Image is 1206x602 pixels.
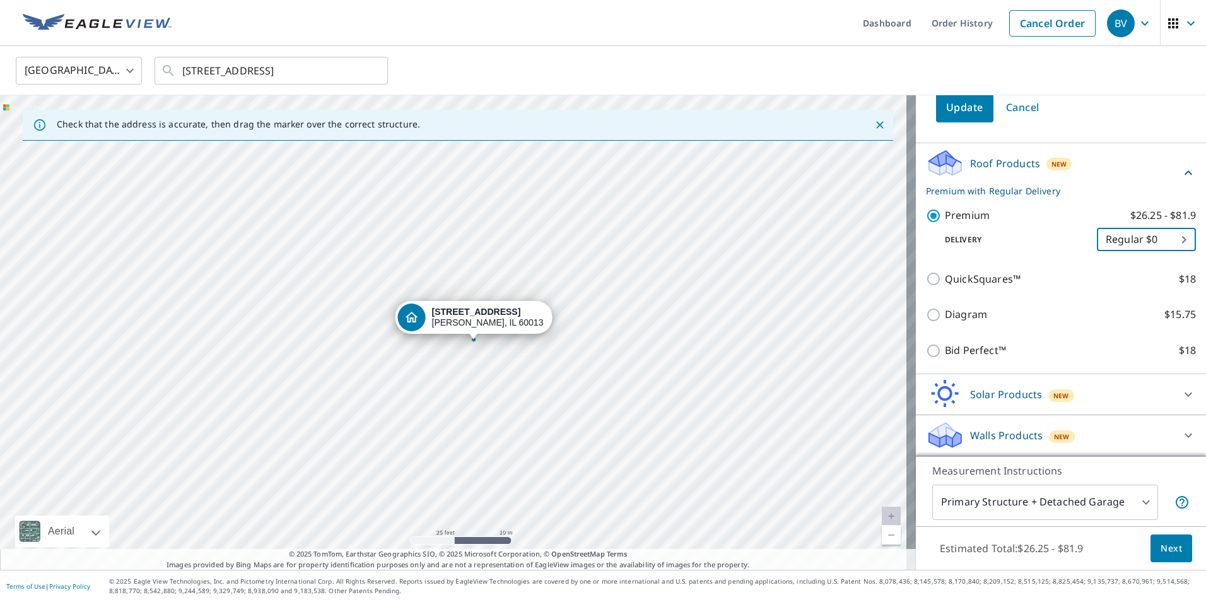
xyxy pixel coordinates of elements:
[432,307,521,317] strong: [STREET_ADDRESS]
[1054,432,1070,442] span: New
[1179,271,1196,287] p: $18
[1161,541,1182,557] span: Next
[932,463,1190,478] p: Measurement Instructions
[57,119,420,130] p: Check that the address is accurate, then drag the marker over the correct structure.
[926,184,1181,198] p: Premium with Regular Delivery
[970,387,1042,402] p: Solar Products
[44,516,78,547] div: Aerial
[1164,307,1196,322] p: $15.75
[872,117,888,133] button: Close
[1053,391,1069,401] span: New
[946,98,983,116] span: Update
[926,148,1196,198] div: Roof ProductsNewPremium with Regular Delivery
[1006,98,1039,116] span: Cancel
[945,307,987,322] p: Diagram
[882,526,901,545] a: Current Level 20, Zoom Out
[1130,208,1196,223] p: $26.25 - $81.9
[930,534,1094,562] p: Estimated Total: $26.25 - $81.9
[926,420,1196,451] div: Walls ProductsNew
[936,92,993,122] button: Update
[551,549,604,558] a: OpenStreetMap
[926,234,1097,245] p: Delivery
[289,549,628,560] span: © 2025 TomTom, Earthstar Geographics SIO, © 2025 Microsoft Corporation, ©
[182,53,362,88] input: Search by address or latitude-longitude
[395,301,553,340] div: Dropped pin, building 1, Residential property, 8414 Riverway Dr Cary, IL 60013
[49,582,90,591] a: Privacy Policy
[1174,495,1190,510] span: Your report will include the primary structure and a detached garage if one exists.
[15,516,109,547] div: Aerial
[607,549,628,558] a: Terms
[1179,343,1196,358] p: $18
[23,14,172,33] img: EV Logo
[882,507,901,526] a: Current Level 20, Zoom In Disabled
[970,156,1040,171] p: Roof Products
[945,343,1006,358] p: Bid Perfect™
[1097,222,1196,257] div: Regular $0
[6,582,45,591] a: Terms of Use
[432,307,544,328] div: [PERSON_NAME], IL 60013
[970,428,1043,443] p: Walls Products
[926,379,1196,410] div: Solar ProductsNew
[6,582,90,590] p: |
[16,53,142,88] div: [GEOGRAPHIC_DATA]
[996,92,1050,122] button: Cancel
[1150,534,1192,563] button: Next
[945,271,1021,287] p: QuickSquares™
[1051,159,1067,169] span: New
[932,485,1158,520] div: Primary Structure + Detached Garage
[1107,9,1135,37] div: BV
[109,577,1200,596] p: © 2025 Eagle View Technologies, Inc. and Pictometry International Corp. All Rights Reserved. Repo...
[1009,10,1096,37] a: Cancel Order
[945,208,990,223] p: Premium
